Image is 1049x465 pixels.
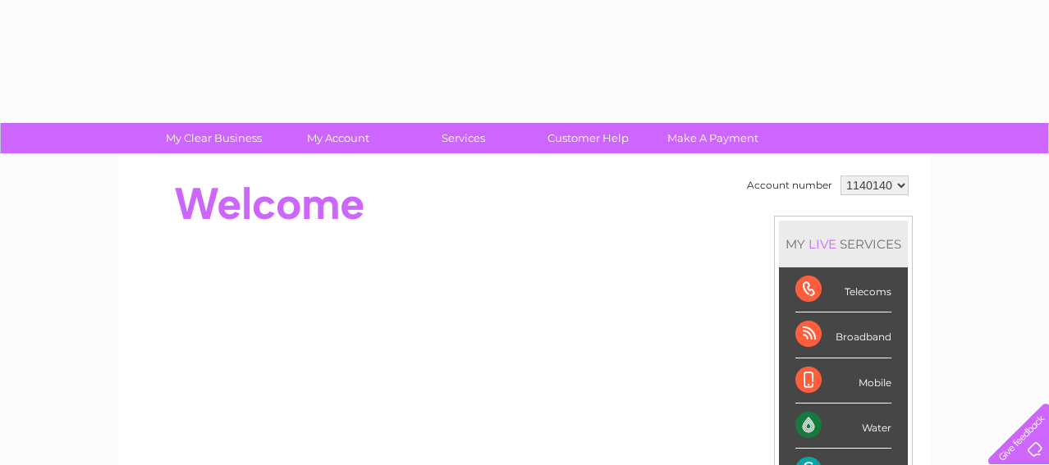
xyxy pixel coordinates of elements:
[645,123,781,153] a: Make A Payment
[795,312,891,358] div: Broadband
[795,403,891,449] div: Water
[271,123,406,153] a: My Account
[795,358,891,403] div: Mobile
[520,123,656,153] a: Customer Help
[396,123,531,153] a: Services
[146,123,282,153] a: My Clear Business
[743,171,836,199] td: Account number
[805,236,840,252] div: LIVE
[779,221,908,267] div: MY SERVICES
[795,267,891,312] div: Telecoms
